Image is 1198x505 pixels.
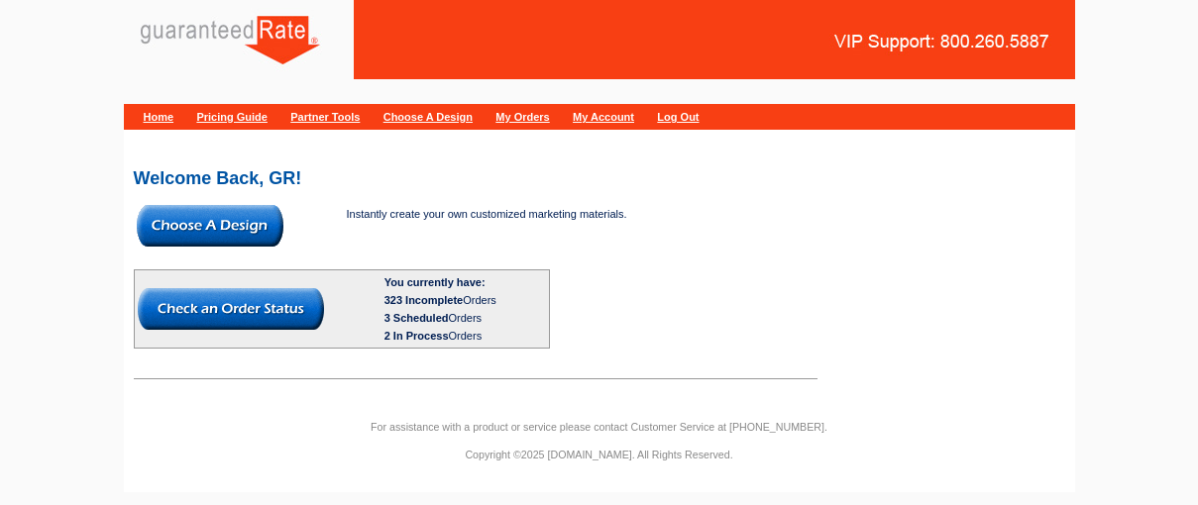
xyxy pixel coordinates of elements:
[347,208,627,220] span: Instantly create your own customized marketing materials.
[384,330,449,342] span: 2 In Process
[138,288,324,330] img: button-check-order-status.gif
[144,111,174,123] a: Home
[384,294,463,306] span: 323 Incomplete
[124,446,1075,463] p: Copyright ©2025 [DOMAIN_NAME]. All Rights Reserved.
[383,111,473,123] a: Choose A Design
[134,169,1065,187] h2: Welcome Back, GR!
[495,111,549,123] a: My Orders
[290,111,360,123] a: Partner Tools
[384,312,449,324] span: 3 Scheduled
[384,291,546,345] div: Orders Orders Orders
[196,111,268,123] a: Pricing Guide
[137,205,283,247] img: button-choose-design.gif
[573,111,634,123] a: My Account
[384,276,486,288] b: You currently have:
[657,111,699,123] a: Log Out
[124,418,1075,436] p: For assistance with a product or service please contact Customer Service at [PHONE_NUMBER].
